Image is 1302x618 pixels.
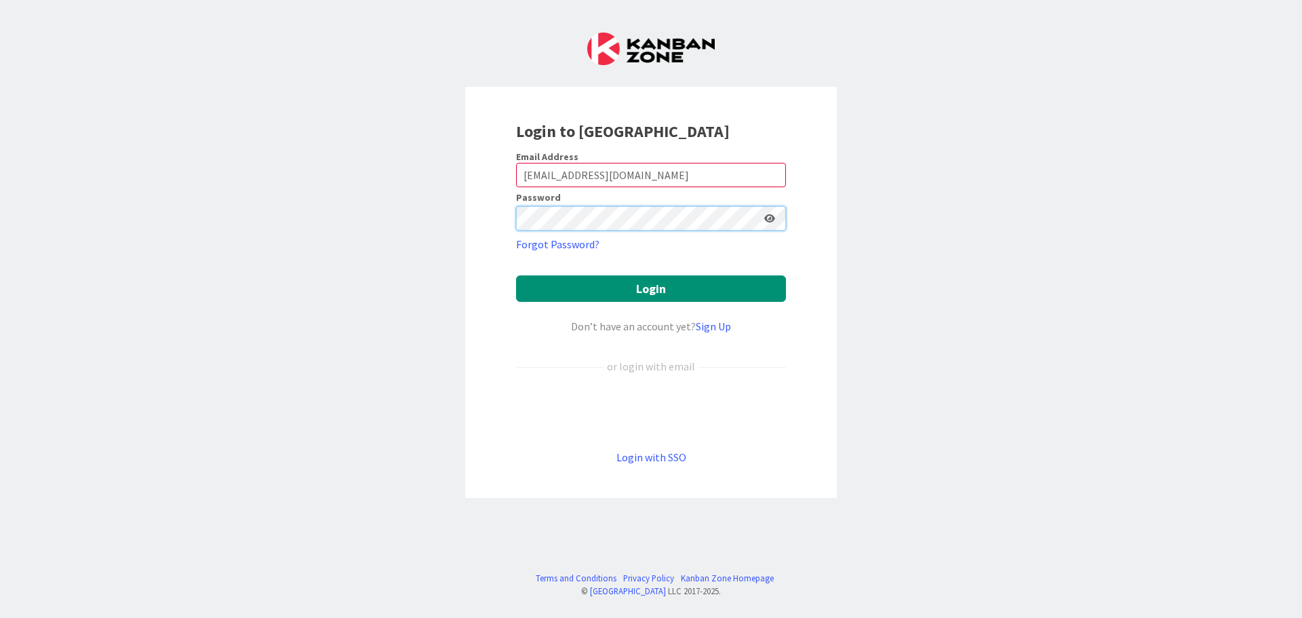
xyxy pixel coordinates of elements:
[516,151,578,163] label: Email Address
[516,193,561,202] label: Password
[696,320,731,333] a: Sign Up
[587,33,715,65] img: Kanban Zone
[616,450,686,464] a: Login with SSO
[509,397,793,427] iframe: Kirjaudu Google-tilillä -painike
[604,358,698,374] div: or login with email
[590,585,666,596] a: [GEOGRAPHIC_DATA]
[529,585,774,598] div: © LLC 2017- 2025 .
[516,121,730,142] b: Login to [GEOGRAPHIC_DATA]
[516,275,786,302] button: Login
[536,572,616,585] a: Terms and Conditions
[516,236,599,252] a: Forgot Password?
[516,318,786,334] div: Don’t have an account yet?
[623,572,674,585] a: Privacy Policy
[681,572,774,585] a: Kanban Zone Homepage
